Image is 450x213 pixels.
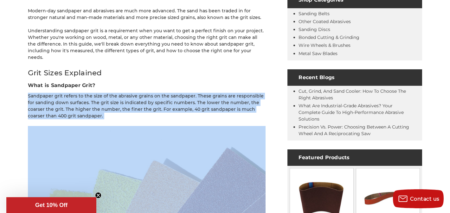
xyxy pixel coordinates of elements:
a: Metal Saw Blades [299,51,337,56]
p: Understanding sandpaper grit is a requirement when you want to get a perfect finish on your proje... [28,28,266,61]
h4: Recent Blogs [287,69,422,86]
button: Contact us [393,189,444,208]
h4: Featured Products [287,149,422,166]
h2: Grit Sizes Explained [28,67,266,78]
p: Sandpaper grit refers to the size of the abrasive grains on the sandpaper. These grains are respo... [28,93,266,119]
div: Get 10% OffClose teaser [6,197,96,213]
p: Modern-day sandpaper and abrasives are much more advanced. The sand has been traded in for strong... [28,8,266,21]
span: Get 10% Off [35,202,67,208]
a: Sanding Discs [299,27,330,32]
a: Cut, Grind, and Sand Cooler: How to Choose the Right Abrasives [299,88,406,101]
button: Close teaser [95,192,101,198]
a: Precision vs. Power: Choosing Between a Cutting Wheel and a Reciprocating Saw [299,124,409,136]
span: Contact us [410,196,440,202]
a: Sanding Belts [299,11,330,16]
a: Other Coated Abrasives [299,19,351,24]
a: What Are Industrial-Grade Abrasives? Your Complete Guide to High-Performance Abrasive Solutions [299,103,404,122]
a: Wire Wheels & Brushes [299,42,350,48]
h3: What is Sandpaper Grit? [28,82,266,89]
a: Bonded Cutting & Grinding [299,34,359,40]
